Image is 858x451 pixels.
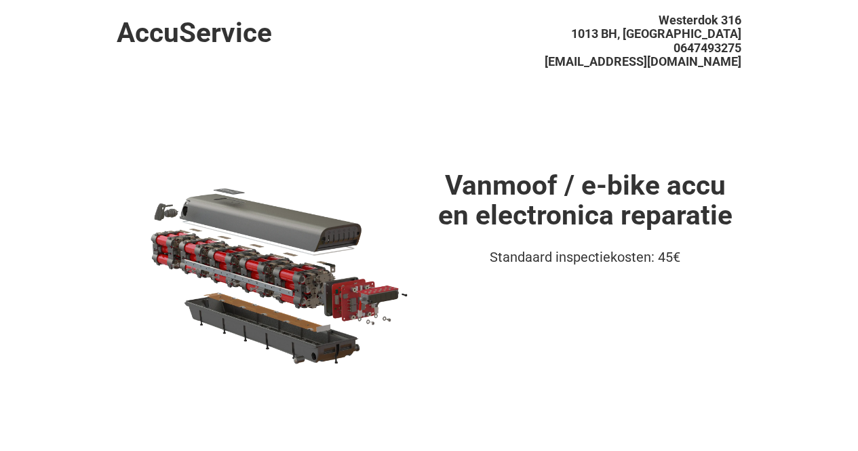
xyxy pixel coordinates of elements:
span: Standaard inspectiekosten: 45€ [490,249,680,265]
span: 0647493275 [674,41,741,55]
span: Westerdok 316 [659,13,741,27]
img: battery.webp [117,170,429,378]
span: [EMAIL_ADDRESS][DOMAIN_NAME] [545,54,741,68]
h1: Vanmoof / e-bike accu en electronica reparatie [429,170,741,231]
h1: AccuService [117,18,429,48]
span: 1013 BH, [GEOGRAPHIC_DATA] [571,26,741,41]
